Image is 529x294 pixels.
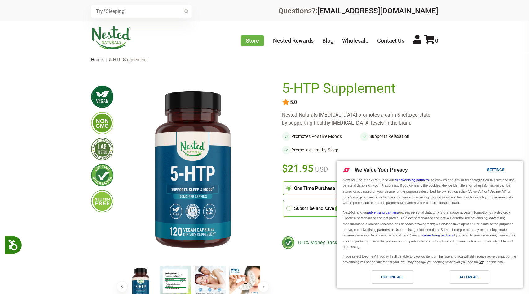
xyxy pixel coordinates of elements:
div: Settings [487,166,504,173]
button: Next [258,281,269,292]
a: 20 advertising partners [394,178,429,182]
img: 5-HTP Supplement [123,81,262,261]
div: 100% Money Back Lifetime Guarantee [282,236,438,249]
img: lifetimeguarantee [91,164,113,186]
a: advertising partners [423,233,453,237]
span: 0 [435,37,438,44]
img: vegan [91,86,113,108]
a: 0 [424,37,438,44]
img: Nested Naturals [91,26,131,49]
li: Supports Relaxation [360,132,438,141]
span: | [104,57,108,62]
div: Allow All [460,274,479,280]
a: Allow All [430,270,519,287]
li: Promotes Healthy Sleep [282,146,360,154]
div: NextRoll, Inc. ("NextRoll") and our use cookies and similar technologies on this site and use per... [342,177,518,207]
img: glutenfree [91,190,113,212]
button: Previous [117,281,128,292]
a: Decline All [341,270,430,287]
a: Contact Us [377,37,404,44]
img: gmofree [91,112,113,134]
div: Questions?: [278,7,438,15]
span: 5.0 [289,100,297,105]
img: star.svg [282,99,289,106]
span: 5-HTP Supplement [109,57,147,62]
div: Decline All [381,274,403,280]
a: Nested Rewards [273,37,314,44]
a: Wholesale [342,37,368,44]
span: USD [314,165,328,173]
a: advertising partners [368,211,398,214]
img: badge-lifetimeguarantee-color.svg [282,236,294,249]
img: thirdpartytested [91,138,113,160]
nav: breadcrumbs [91,53,438,66]
div: NextRoll and our process personal data to: ● Store and/or access information on a device; ● Creat... [342,208,518,250]
a: Store [241,35,264,46]
span: We Value Your Privacy [355,167,408,173]
li: Promotes Positive Moods [282,132,360,141]
div: Nested Naturals [MEDICAL_DATA] promotes a calm & relaxed state by supporting healthy [MEDICAL_DAT... [282,111,438,127]
a: Home [91,57,103,62]
input: Try "Sleeping" [91,5,192,18]
div: If you select Decline All, you will still be able to view content on this site and you will still... [342,252,518,266]
h1: 5-HTP Supplement [282,81,435,96]
a: [EMAIL_ADDRESS][DOMAIN_NAME] [317,6,438,15]
span: $21.95 [282,162,314,175]
a: Settings [476,165,491,176]
a: Blog [322,37,333,44]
